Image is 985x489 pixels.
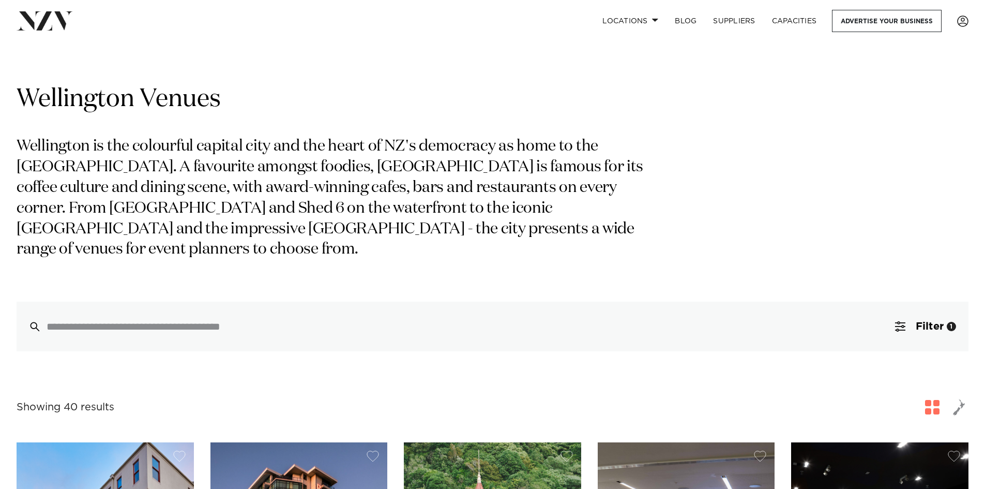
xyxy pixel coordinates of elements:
[666,10,705,32] a: BLOG
[17,137,656,260] p: Wellington is the colourful capital city and the heart of NZ's democracy as home to the [GEOGRAPH...
[17,399,114,416] div: Showing 40 results
[832,10,942,32] a: Advertise your business
[916,321,944,332] span: Filter
[17,11,73,30] img: nzv-logo.png
[764,10,825,32] a: Capacities
[883,302,968,351] button: Filter1
[947,322,956,331] div: 1
[705,10,763,32] a: SUPPLIERS
[594,10,666,32] a: Locations
[17,83,968,116] h1: Wellington Venues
